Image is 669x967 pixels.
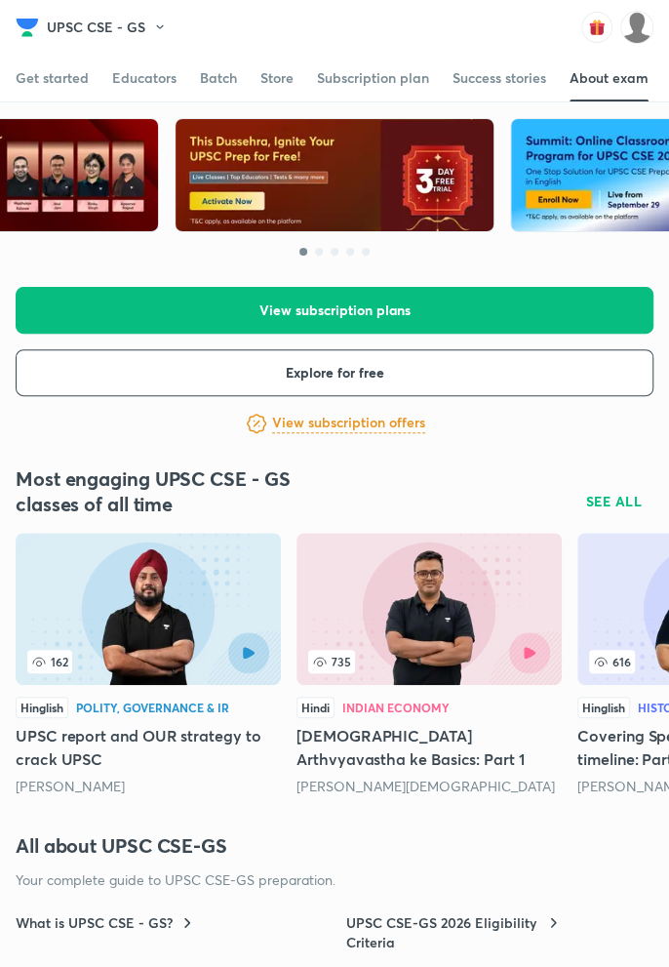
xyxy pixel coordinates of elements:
a: [PERSON_NAME] [16,777,125,795]
button: UPSC CSE - GS [47,13,178,42]
h4: Most engaging UPSC CSE - GS classes of all time [16,466,334,517]
div: Subscription plan [317,68,429,88]
div: Navdeep Singh [16,777,281,796]
a: Educators [112,55,177,101]
h3: All about UPSC CSE-GS [16,833,653,859]
div: Hinglish [16,697,68,718]
a: About exam [570,55,649,101]
span: SEE ALL [586,495,643,508]
a: Subscription plan [317,55,429,101]
img: avatar [581,12,612,43]
a: View subscription offers [272,412,425,435]
p: Your complete guide to UPSC CSE-GS preparation. [16,870,653,890]
div: Polity, Governance & IR [76,702,229,713]
span: 735 [308,650,355,673]
div: Hindi [296,697,334,718]
div: Hinglish [577,697,630,718]
div: Batch [200,68,237,88]
a: Batch [200,55,237,101]
span: Explore for free [286,363,384,383]
img: Company Logo [16,16,39,39]
div: Success stories [453,68,546,88]
div: Store [260,68,294,88]
div: About exam [570,68,649,88]
a: What is UPSC CSE - GS? [16,913,197,933]
a: Store [260,55,294,101]
h5: [DEMOGRAPHIC_DATA] Arthvyavastha ke Basics: Part 1 [296,724,562,771]
button: SEE ALL [574,486,654,517]
a: UPSC CSE-GS 2026 Eligibility Criteria [346,913,561,952]
span: 162 [27,650,72,673]
button: Explore for free [16,349,653,396]
img: Tejaswini A [620,11,653,44]
div: Atul Jain [296,777,562,796]
div: Bharatiya Arthvyavastha ke Basics: Part 1 [296,533,562,802]
span: View subscription plans [259,301,411,320]
a: [PERSON_NAME][DEMOGRAPHIC_DATA] [296,777,555,795]
a: Success stories [453,55,546,101]
a: Get started [16,55,89,101]
h6: UPSC CSE-GS 2026 Eligibility Criteria [346,913,541,952]
div: Indian Economy [342,702,450,713]
h6: What is UPSC CSE - GS? [16,913,173,933]
span: 616 [589,650,635,673]
button: View subscription plans [16,287,653,334]
h5: UPSC report and OUR strategy to crack UPSC [16,724,281,771]
div: Get started [16,68,89,88]
div: UPSC report and OUR strategy to crack UPSC [16,533,281,802]
h6: View subscription offers [272,413,425,433]
div: Educators [112,68,177,88]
